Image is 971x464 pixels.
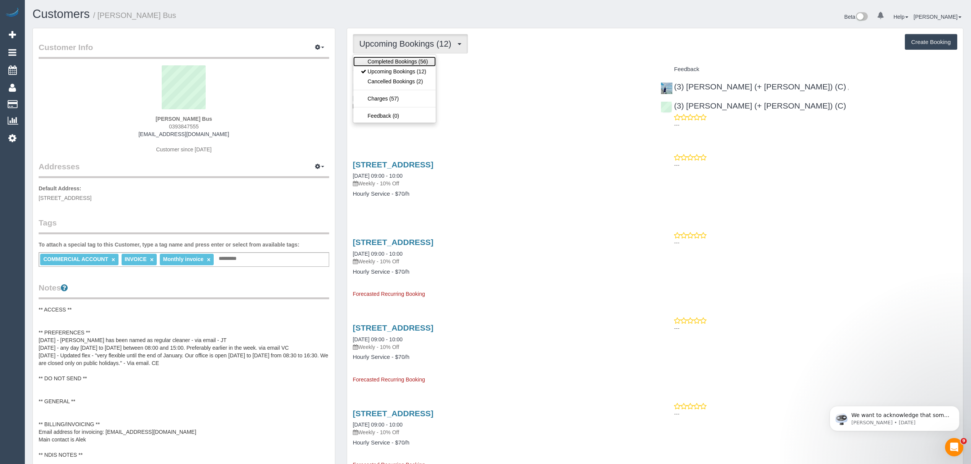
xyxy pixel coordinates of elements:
a: [DATE] 09:00 - 10:00 [353,251,403,257]
p: Weekly - 10% Off [353,343,649,351]
img: (3) Arifin (+ Fatema) (C) [661,83,672,94]
span: Forecasted Recurring Booking [353,376,425,383]
button: Upcoming Bookings (12) [353,34,468,54]
a: Help [893,14,908,20]
h4: Hourly Service - $70/h [353,354,649,360]
span: [STREET_ADDRESS] [39,195,91,201]
iframe: Intercom live chat [945,438,963,456]
legend: Notes [39,282,329,299]
span: COMMERCIAL ACCOUNT [43,256,108,262]
p: Weekly - 10% Off [353,102,649,110]
span: INVOICE [125,256,147,262]
a: Upcoming Bookings (12) [353,67,436,76]
h4: Hourly Service - $70/h [353,113,649,119]
p: --- [674,121,957,129]
a: Beta [844,14,868,20]
a: (3) [PERSON_NAME] (+ [PERSON_NAME]) (C) [661,101,846,110]
a: [DATE] 09:00 - 10:00 [353,173,403,179]
span: 0393847555 [169,123,199,130]
span: We want to acknowledge that some users may be experiencing lag or slower performance in our softw... [33,22,132,127]
iframe: Intercom notifications message [818,390,971,443]
p: Weekly - 10% Off [353,428,649,436]
p: --- [674,324,957,332]
a: [STREET_ADDRESS] [353,160,434,169]
a: Feedback (0) [353,111,436,121]
button: Create Booking [905,34,957,50]
span: Upcoming Bookings (12) [359,39,455,49]
p: Message from Ellie, sent 5d ago [33,29,132,36]
a: × [207,256,210,263]
h4: Hourly Service - $70/h [353,191,649,197]
p: Weekly - 10% Off [353,258,649,265]
a: [DATE] 09:00 - 10:00 [353,422,403,428]
span: Forecasted Recurring Booking [353,291,425,297]
legend: Customer Info [39,42,329,59]
p: --- [674,410,957,418]
a: [EMAIL_ADDRESS][DOMAIN_NAME] [138,131,229,137]
a: [STREET_ADDRESS] [353,409,434,418]
h4: Feedback [661,66,957,73]
h4: Hourly Service - $70/h [353,269,649,275]
label: Default Address: [39,185,81,192]
span: , [848,84,849,91]
span: Monthly invoice [163,256,204,262]
a: Completed Bookings (56) [353,57,436,67]
p: --- [674,239,957,247]
a: Charges (57) [353,94,436,104]
h4: Service [353,66,649,73]
span: Customer since [DATE] [156,146,211,153]
img: New interface [855,12,868,22]
img: Automaid Logo [5,8,20,18]
p: --- [674,161,957,169]
a: [DATE] 09:00 - 10:00 [353,336,403,342]
pre: ** ACCESS ** ** PREFERENCES ** [DATE] - [PERSON_NAME] has been named as regular cleaner - via ema... [39,306,329,459]
h4: Hourly Service - $70/h [353,440,649,446]
strong: [PERSON_NAME] Bus [156,116,212,122]
a: Cancelled Bookings (2) [353,76,436,86]
small: / [PERSON_NAME] Bus [93,11,176,19]
a: [STREET_ADDRESS] [353,238,434,247]
a: [PERSON_NAME] [914,14,961,20]
label: To attach a special tag to this Customer, type a tag name and press enter or select from availabl... [39,241,299,248]
p: Weekly - 10% Off [353,180,649,187]
a: (3) [PERSON_NAME] (+ [PERSON_NAME]) (C) [661,82,846,91]
a: × [112,256,115,263]
a: [STREET_ADDRESS] [353,323,434,332]
a: Customers [32,7,90,21]
span: 9 [961,438,967,444]
a: × [150,256,153,263]
legend: Tags [39,217,329,234]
